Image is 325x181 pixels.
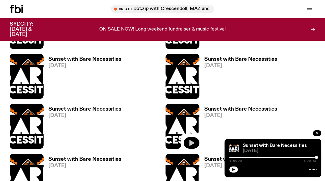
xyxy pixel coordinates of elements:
[204,157,277,162] h3: Sunset with Bare Necessities
[204,113,277,118] span: [DATE]
[204,57,277,62] h3: Sunset with Bare Necessities
[243,143,307,148] a: Sunset with Bare Necessities
[44,107,121,149] a: Sunset with Bare Necessities[DATE]
[10,54,44,99] img: Bare Necessities
[304,160,317,163] span: 2:00:02
[48,113,121,118] span: [DATE]
[199,107,277,149] a: Sunset with Bare Necessities[DATE]
[48,157,121,162] h3: Sunset with Bare Necessities
[48,57,121,62] h3: Sunset with Bare Necessities
[229,144,239,153] img: Bare Necessities
[166,54,199,99] img: Bare Necessities
[48,63,121,68] span: [DATE]
[44,57,121,99] a: Sunset with Bare Necessities[DATE]
[111,5,214,13] button: On Airdot.zip with Crescendoll, MAZ and 3URIE
[243,149,317,153] span: [DATE]
[204,163,277,168] span: [DATE]
[166,104,199,149] img: Bare Necessities
[229,160,242,163] span: 2:00:00
[48,163,121,168] span: [DATE]
[10,22,48,37] h3: SYDCITY: [DATE] & [DATE]
[204,107,277,112] h3: Sunset with Bare Necessities
[199,57,277,99] a: Sunset with Bare Necessities[DATE]
[204,63,277,68] span: [DATE]
[48,107,121,112] h3: Sunset with Bare Necessities
[99,27,226,32] p: ON SALE NOW! Long weekend fundraiser & music festival
[10,104,44,149] img: Bare Necessities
